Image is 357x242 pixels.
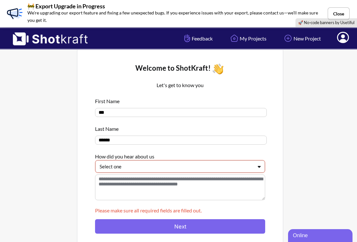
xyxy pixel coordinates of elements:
[278,30,326,47] a: New Project
[211,62,225,76] img: Wave Icon
[27,9,320,24] p: We’re upgrading our export feature and fixing a few unexpected bugs. If you experience issues wit...
[298,20,354,25] a: 🚀 No-code banners by Usetiful
[95,149,265,160] div: How did you hear about us
[95,207,202,214] p: Please make sure all required fields are filled out.
[224,30,271,47] a: My Projects
[229,33,240,44] img: Home Icon
[5,4,24,23] img: Banner
[95,219,265,234] button: Next
[95,81,265,89] p: Let's get to know you
[183,33,192,44] img: Hand Icon
[328,7,350,20] button: Close
[27,3,320,9] p: 🚧 Export Upgrade in Progress
[183,35,213,42] span: Feedback
[283,33,294,44] img: Add Icon
[95,62,265,76] div: Welcome to ShotKraft!
[95,94,265,105] div: First Name
[95,122,265,132] div: Last Name
[288,228,354,242] iframe: chat widget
